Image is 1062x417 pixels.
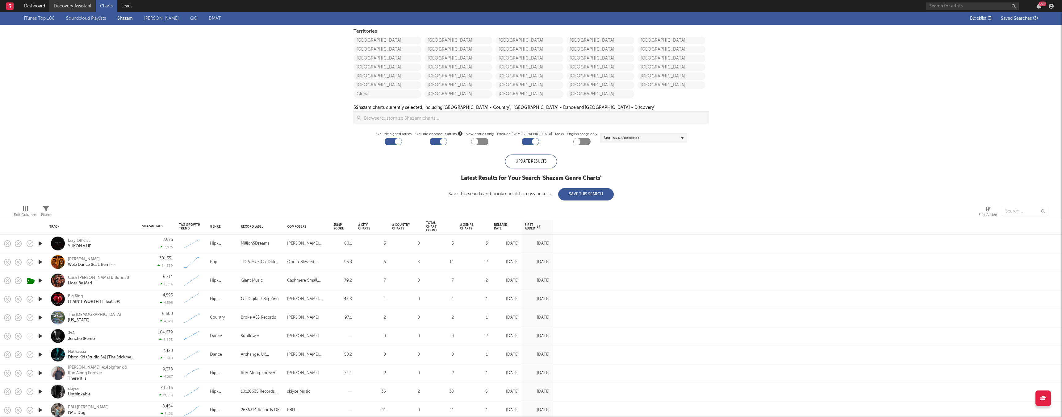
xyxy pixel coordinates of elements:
a: [GEOGRAPHIC_DATA] [567,46,634,53]
button: Save This Search [558,188,614,200]
div: [DATE] [525,314,550,321]
div: The [DEMOGRAPHIC_DATA] [68,312,121,318]
div: 0 [426,332,454,340]
div: [DATE] [494,258,519,266]
div: 6,600 [162,312,173,316]
div: [PERSON_NAME], [PERSON_NAME] [287,351,327,358]
div: 79.2 [333,277,352,284]
div: 11 [426,407,454,414]
a: [GEOGRAPHIC_DATA] [495,37,563,44]
div: Big King [68,294,120,299]
a: Cash [PERSON_NAME] & BunnaBHoes Be Mad [68,275,129,286]
div: [PERSON_NAME] [287,370,319,377]
div: JxA [68,331,97,336]
div: 5 [426,240,454,247]
a: [GEOGRAPHIC_DATA] [495,81,563,89]
div: 4 [358,295,386,303]
div: [PERSON_NAME] [287,332,319,340]
div: Hip-Hop/Rap [210,240,235,247]
div: Total Chart Count [426,221,445,232]
div: Update Results [505,155,557,168]
div: Obotu Blessed [PERSON_NAME] [PERSON_NAME] [287,258,327,266]
div: [DATE] [525,388,550,395]
div: PBH [PERSON_NAME] [68,405,109,410]
a: [GEOGRAPHIC_DATA] [353,64,421,71]
input: Search... [1002,207,1048,216]
a: [GEOGRAPHIC_DATA] [638,37,705,44]
div: Edit Columns [14,211,36,219]
div: 0 [392,370,420,377]
div: 21,519 [159,393,173,397]
div: 9,378 [163,367,173,371]
div: 1 [460,295,488,303]
div: [DATE] [525,351,550,358]
div: 4,267 [160,375,173,379]
div: [DATE] [525,258,550,266]
a: [GEOGRAPHIC_DATA] [424,46,492,53]
div: 2 [426,370,454,377]
a: [GEOGRAPHIC_DATA] [567,81,634,89]
div: # Genre Charts [460,223,479,230]
a: [GEOGRAPHIC_DATA] [495,64,563,71]
div: 5 [358,258,386,266]
div: 2 [358,370,386,377]
div: 4,329 [160,319,173,323]
div: 2 [460,258,488,266]
div: 50.2 [333,351,352,358]
a: [GEOGRAPHIC_DATA] [638,46,705,53]
div: skiyce Music [287,388,310,395]
div: # Country Charts [392,223,411,230]
a: [GEOGRAPHIC_DATA] [638,55,705,62]
label: Exclude signed artists [375,130,412,138]
a: The [DEMOGRAPHIC_DATA][US_STATE] [68,312,121,323]
div: [PERSON_NAME], [PERSON_NAME] [287,295,327,303]
div: Genres [604,134,640,142]
div: Archangel UK Recordings [241,351,281,358]
div: [DATE] [525,240,550,247]
span: Saved Searches [1001,16,1038,21]
div: 8,454 [162,404,173,408]
div: Tag Growth Trend [179,223,201,230]
div: [DATE] [494,407,519,414]
a: [PERSON_NAME], 414bigfrank & Run Along ForeverThere It Is [68,365,134,382]
div: Composers [287,225,324,229]
div: Release Date [494,223,509,230]
div: [DATE] [525,295,550,303]
div: [DATE] [525,277,550,284]
div: [PERSON_NAME] [287,314,319,321]
div: YUKON x UP [68,244,91,249]
div: [DATE] [494,277,519,284]
div: Filters [41,211,51,219]
div: 4,595 [163,293,173,297]
div: Dance [210,351,222,358]
div: [PERSON_NAME], 414bigfrank & Run Along Forever [68,365,134,376]
div: Hip-Hop/Rap [210,295,235,303]
div: Cashmere Small, [PERSON_NAME] [287,277,327,284]
div: Country [210,314,225,321]
div: 10120635 Records DK2 [241,388,281,395]
div: skiyce [68,386,90,392]
div: 5 [358,240,386,247]
div: 6 [460,388,488,395]
div: Nathassia [68,349,134,355]
div: 2 [392,388,420,395]
div: 7,126 [161,412,173,416]
div: 1 [460,351,488,358]
a: [GEOGRAPHIC_DATA] [495,72,563,80]
div: Jericho (Remix) [68,336,97,342]
div: 11 [358,407,386,414]
div: 301,351 [159,256,173,260]
span: ( 3 ) [1033,16,1038,21]
a: [GEOGRAPHIC_DATA] [638,64,705,71]
a: [GEOGRAPHIC_DATA] [353,46,421,53]
a: [GEOGRAPHIC_DATA] [353,81,421,89]
a: Big KingIT AIN'T WORTH IT (feat. JP) [68,294,120,305]
div: 4,595 [160,301,173,305]
a: [GEOGRAPHIC_DATA] [353,72,421,80]
div: [DATE] [525,332,550,340]
div: Pop [210,258,217,266]
span: Blocklist [970,16,993,21]
div: 2636314 Records DK [241,407,280,414]
div: 7 [426,277,454,284]
div: 2 [460,332,488,340]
